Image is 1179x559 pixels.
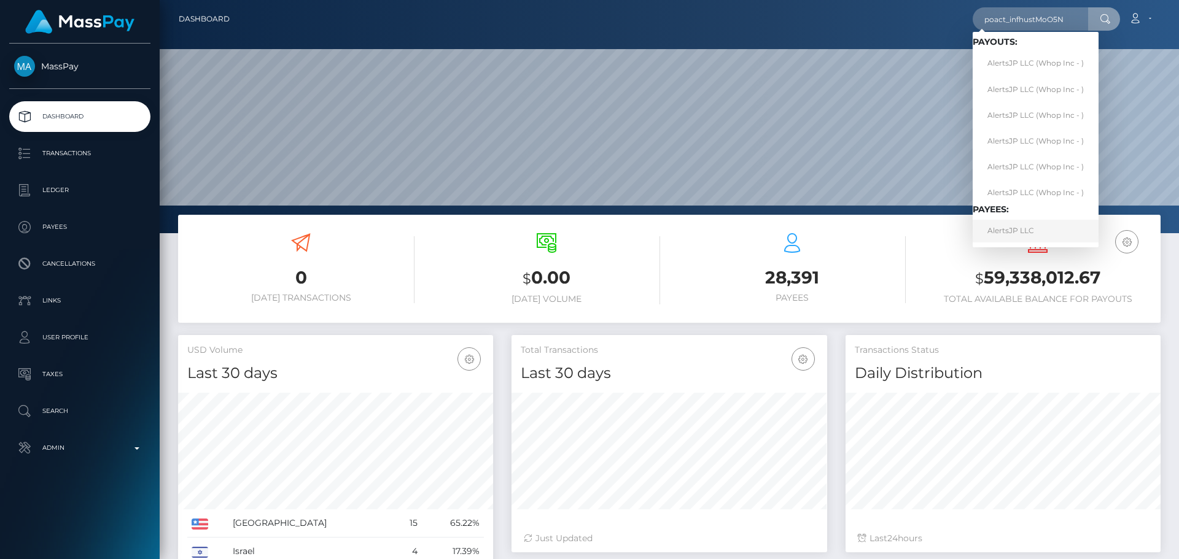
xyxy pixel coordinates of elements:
[9,101,150,132] a: Dashboard
[179,6,230,32] a: Dashboard
[973,52,1099,75] a: AlertsJP LLC (Whop Inc - )
[858,532,1148,545] div: Last hours
[187,363,484,384] h4: Last 30 days
[14,255,146,273] p: Cancellations
[187,293,414,303] h6: [DATE] Transactions
[523,270,531,287] small: $
[973,182,1099,204] a: AlertsJP LLC (Whop Inc - )
[14,107,146,126] p: Dashboard
[422,509,484,538] td: 65.22%
[9,396,150,426] a: Search
[9,285,150,316] a: Links
[187,344,484,357] h5: USD Volume
[679,293,906,303] h6: Payees
[521,363,817,384] h4: Last 30 days
[192,547,208,558] img: IL.png
[9,212,150,242] a: Payees
[524,532,814,545] div: Just Updated
[521,344,817,357] h5: Total Transactions
[9,249,150,279] a: Cancellations
[433,266,660,291] h3: 0.00
[9,322,150,353] a: User Profile
[395,509,422,538] td: 15
[973,156,1099,179] a: AlertsJP LLC (Whop Inc - )
[973,204,1099,215] h6: Payees:
[14,181,146,199] p: Ledger
[855,344,1151,357] h5: Transactions Status
[679,266,906,290] h3: 28,391
[924,294,1151,304] h6: Total Available Balance for Payouts
[14,144,146,163] p: Transactions
[25,10,134,34] img: MassPay Logo
[975,270,984,287] small: $
[9,433,150,463] a: Admin
[14,365,146,384] p: Taxes
[973,37,1099,47] h6: Payouts:
[9,138,150,169] a: Transactions
[14,218,146,236] p: Payees
[14,328,146,347] p: User Profile
[192,519,208,530] img: US.png
[187,266,414,290] h3: 0
[14,439,146,457] p: Admin
[14,56,35,77] img: MassPay
[973,7,1088,31] input: Search...
[9,175,150,206] a: Ledger
[9,61,150,72] span: MassPay
[973,104,1099,126] a: AlertsJP LLC (Whop Inc - )
[14,291,146,310] p: Links
[228,509,395,538] td: [GEOGRAPHIC_DATA]
[433,294,660,304] h6: [DATE] Volume
[973,220,1099,242] a: AlertsJP LLC
[9,359,150,390] a: Taxes
[973,78,1099,101] a: AlertsJP LLC (Whop Inc - )
[14,402,146,420] p: Search
[855,363,1151,384] h4: Daily Distribution
[973,129,1099,152] a: AlertsJP LLC (Whop Inc - )
[887,533,898,544] span: 24
[924,266,1151,291] h3: 59,338,012.67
